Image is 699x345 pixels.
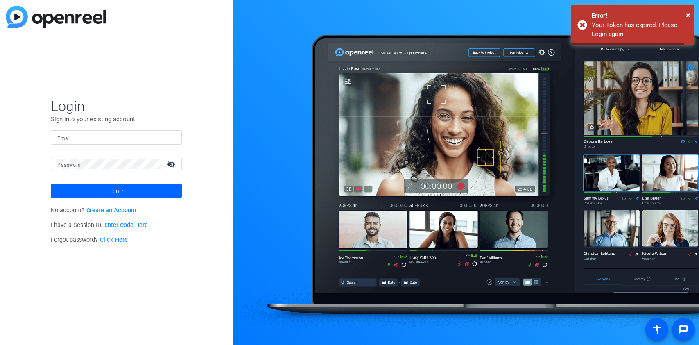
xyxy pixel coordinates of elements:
[51,115,182,124] p: Sign into your existing account.
[100,236,128,243] a: Click Here
[51,98,182,115] span: Login
[592,20,688,39] div: Your Token has expired. Please Login again
[57,162,81,168] mat-label: Password
[57,136,71,141] mat-label: Email
[6,6,106,28] img: blue-gradient.svg
[57,133,175,143] input: Enter Email Address
[51,184,182,198] button: Sign in
[652,325,662,334] mat-icon: accessibility
[51,222,148,229] span: I have a Session ID.
[679,325,688,334] mat-icon: message
[686,9,690,21] button: Close
[51,236,128,243] span: Forgot password?
[592,11,688,20] div: Error!
[162,158,182,170] mat-icon: visibility_off
[51,207,136,214] span: No account?
[86,207,136,214] a: Create an Account
[686,10,690,20] span: ×
[104,222,148,229] a: Enter Code Here
[108,181,125,201] span: Sign in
